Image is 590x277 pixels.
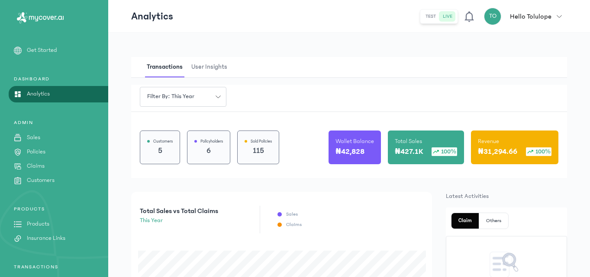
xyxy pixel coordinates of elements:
[140,87,226,107] button: Filter by: this year
[140,206,218,216] p: Total Sales vs Total Claims
[286,221,302,228] p: Claims
[526,147,551,156] div: 100%
[432,147,457,156] div: 100%
[147,145,173,157] p: 5
[422,11,439,22] button: test
[27,147,45,156] p: Policies
[451,213,479,229] button: Claim
[27,46,57,55] p: Get Started
[27,220,49,229] p: Products
[27,89,50,99] p: Analytics
[145,57,190,77] button: Transactions
[251,138,272,145] p: Sold Policies
[190,57,229,77] span: User Insights
[27,162,45,171] p: Claims
[145,57,184,77] span: Transactions
[194,145,223,157] p: 6
[484,8,501,25] div: TO
[446,192,567,201] p: Latest Activities
[27,176,55,185] p: Customers
[27,133,40,142] p: Sales
[140,216,218,225] p: this year
[335,146,364,158] p: ₦42,828
[200,138,223,145] p: Policyholders
[131,10,173,23] p: Analytics
[190,57,234,77] button: User Insights
[510,11,551,22] p: Hello Tolulope
[479,213,508,229] button: Others
[439,11,456,22] button: live
[395,146,423,158] p: ₦427.1K
[478,146,517,158] p: ₦31,294.66
[286,211,298,218] p: Sales
[142,92,200,101] span: Filter by: this year
[484,8,567,25] button: TOHello Tolulope
[27,234,65,243] p: Insurance Links
[153,138,173,145] p: Customers
[335,137,374,146] p: Wallet Balance
[478,137,499,146] p: Revenue
[395,137,422,146] p: Total Sales
[245,145,272,157] p: 115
